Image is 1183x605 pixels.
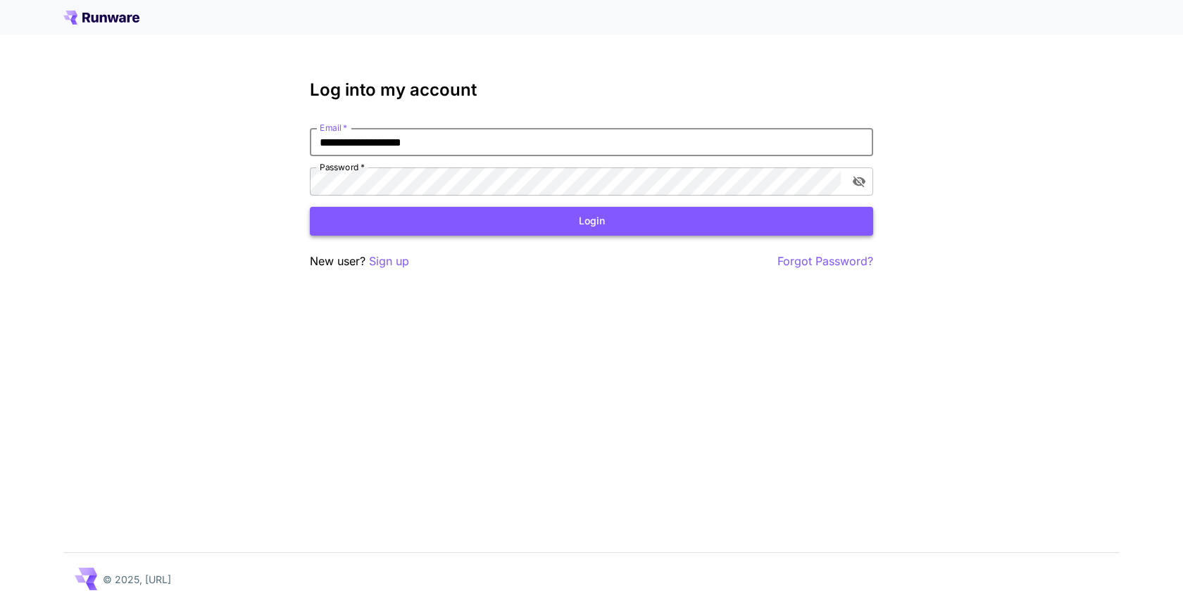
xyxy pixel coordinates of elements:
[103,572,171,587] p: © 2025, [URL]
[310,207,873,236] button: Login
[320,161,365,173] label: Password
[777,253,873,270] button: Forgot Password?
[310,80,873,100] h3: Log into my account
[320,122,347,134] label: Email
[369,253,409,270] button: Sign up
[846,169,872,194] button: toggle password visibility
[310,253,409,270] p: New user?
